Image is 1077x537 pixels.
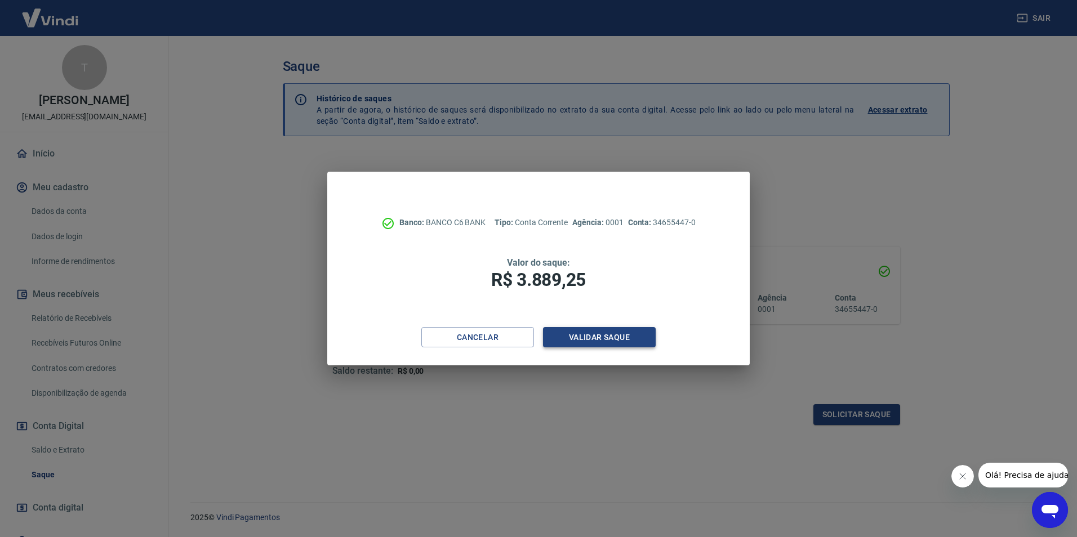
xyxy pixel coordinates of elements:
span: R$ 3.889,25 [491,269,586,290]
span: Conta: [628,218,653,227]
span: Olá! Precisa de ajuda? [7,8,95,17]
button: Validar saque [543,327,656,348]
span: Tipo: [495,218,515,227]
iframe: Botão para abrir a janela de mensagens [1032,492,1068,528]
span: Valor do saque: [507,257,570,268]
iframe: Fechar mensagem [951,465,974,487]
p: BANCO C6 BANK [399,217,486,229]
button: Cancelar [421,327,534,348]
span: Banco: [399,218,426,227]
p: 34655447-0 [628,217,696,229]
span: Agência: [572,218,606,227]
iframe: Mensagem da empresa [978,463,1068,487]
p: 0001 [572,217,623,229]
p: Conta Corrente [495,217,568,229]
